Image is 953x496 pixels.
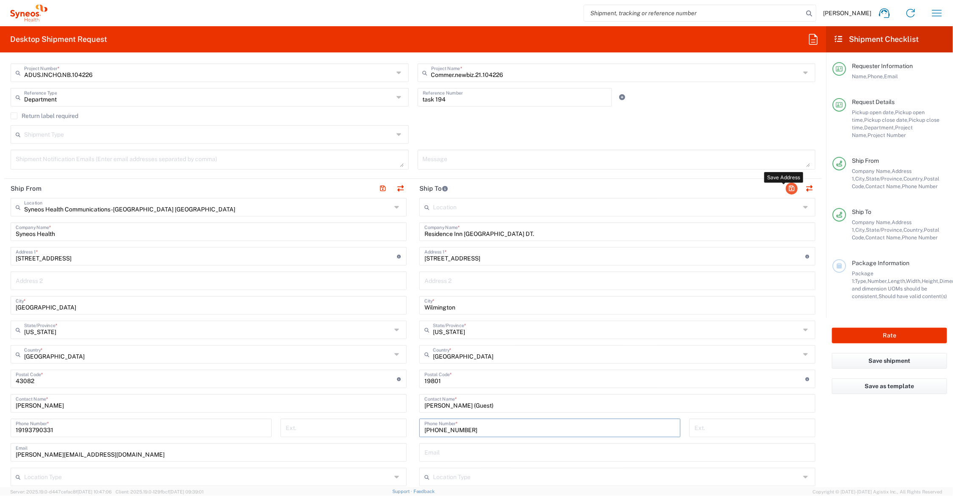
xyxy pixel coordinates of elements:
[868,132,906,138] span: Project Number
[855,175,866,182] span: City,
[852,73,868,79] span: Name,
[419,184,449,193] h2: Ship To
[852,270,873,284] span: Package 1:
[868,278,888,284] span: Number,
[864,124,895,131] span: Department,
[852,168,892,174] span: Company Name,
[865,183,902,189] span: Contact Name,
[11,184,41,193] h2: Ship From
[832,328,947,343] button: Rate
[832,378,947,394] button: Save as template
[852,208,871,215] span: Ship To
[169,489,204,494] span: [DATE] 09:39:01
[10,34,107,44] h2: Desktop Shipment Request
[832,353,947,369] button: Save shipment
[852,63,913,69] span: Requester Information
[868,73,884,79] span: Phone,
[584,5,803,21] input: Shipment, tracking or reference number
[834,34,919,44] h2: Shipment Checklist
[864,117,909,123] span: Pickup close date,
[866,227,903,233] span: State/Province,
[866,175,903,182] span: State/Province,
[884,73,898,79] span: Email
[902,183,938,189] span: Phone Number
[903,175,924,182] span: Country,
[865,234,902,241] span: Contact Name,
[906,278,922,284] span: Width,
[813,488,943,496] span: Copyright © [DATE]-[DATE] Agistix Inc., All Rights Reserved
[922,278,939,284] span: Height,
[902,234,938,241] span: Phone Number
[116,489,204,494] span: Client: 2025.19.0-129fbcf
[852,109,895,115] span: Pickup open date,
[852,157,879,164] span: Ship From
[855,278,868,284] span: Type,
[823,9,871,17] span: [PERSON_NAME]
[10,489,112,494] span: Server: 2025.19.0-d447cefac8f
[888,278,906,284] span: Length,
[855,227,866,233] span: City,
[77,489,112,494] span: [DATE] 10:47:06
[879,293,947,299] span: Should have valid content(s)
[11,112,78,119] label: Return label required
[903,227,924,233] span: Country,
[392,489,413,494] a: Support
[852,260,909,266] span: Package Information
[617,91,628,103] a: Add Reference
[852,99,895,105] span: Request Details
[413,489,435,494] a: Feedback
[852,219,892,225] span: Company Name,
